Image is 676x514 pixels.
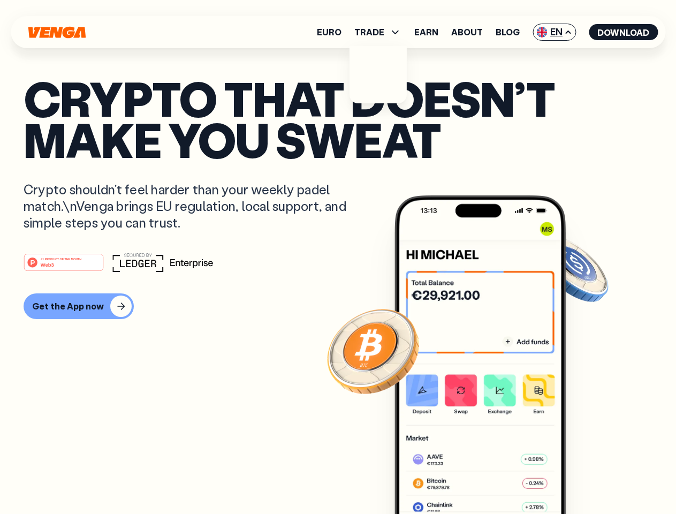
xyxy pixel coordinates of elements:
img: flag-uk [536,27,547,37]
p: Crypto shouldn’t feel harder than your weekly padel match.\nVenga brings EU regulation, local sup... [24,181,362,231]
button: Download [589,24,658,40]
a: Euro [317,28,341,36]
a: #1 PRODUCT OF THE MONTHWeb3 [24,260,104,274]
img: USDC coin [534,230,611,307]
span: TRADE [354,28,384,36]
div: Get the App now [32,301,104,312]
tspan: #1 PRODUCT OF THE MONTH [41,257,81,260]
p: Crypto that doesn’t make you sweat [24,78,652,160]
a: Get the App now [24,293,652,319]
button: Get the App now [24,293,134,319]
span: EN [533,24,576,41]
a: About [451,28,483,36]
img: Bitcoin [325,303,421,399]
span: TRADE [354,26,401,39]
svg: Home [27,26,87,39]
a: Blog [496,28,520,36]
a: Earn [414,28,438,36]
tspan: Web3 [41,261,54,267]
